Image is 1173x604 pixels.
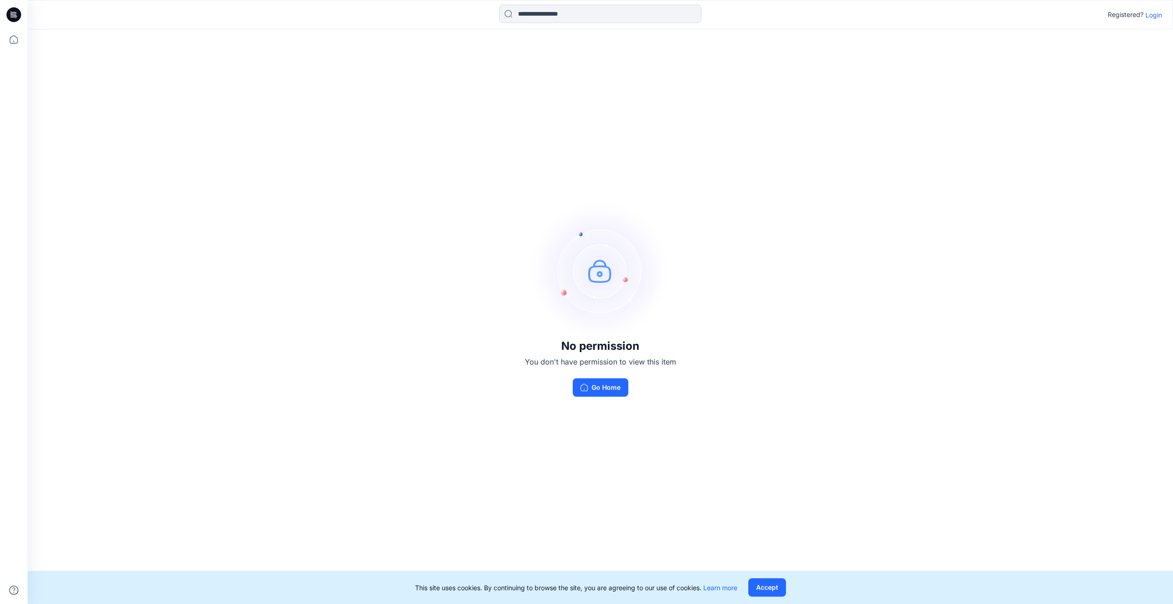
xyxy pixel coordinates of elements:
[525,340,676,353] h3: No permission
[748,578,786,597] button: Accept
[1108,9,1144,20] p: Registered?
[1145,10,1162,20] p: Login
[525,356,676,367] p: You don't have permission to view this item
[573,378,628,397] button: Go Home
[531,202,669,340] img: no-perm.svg
[415,583,737,593] p: This site uses cookies. By continuing to browse the site, you are agreeing to our use of cookies.
[703,584,737,592] a: Learn more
